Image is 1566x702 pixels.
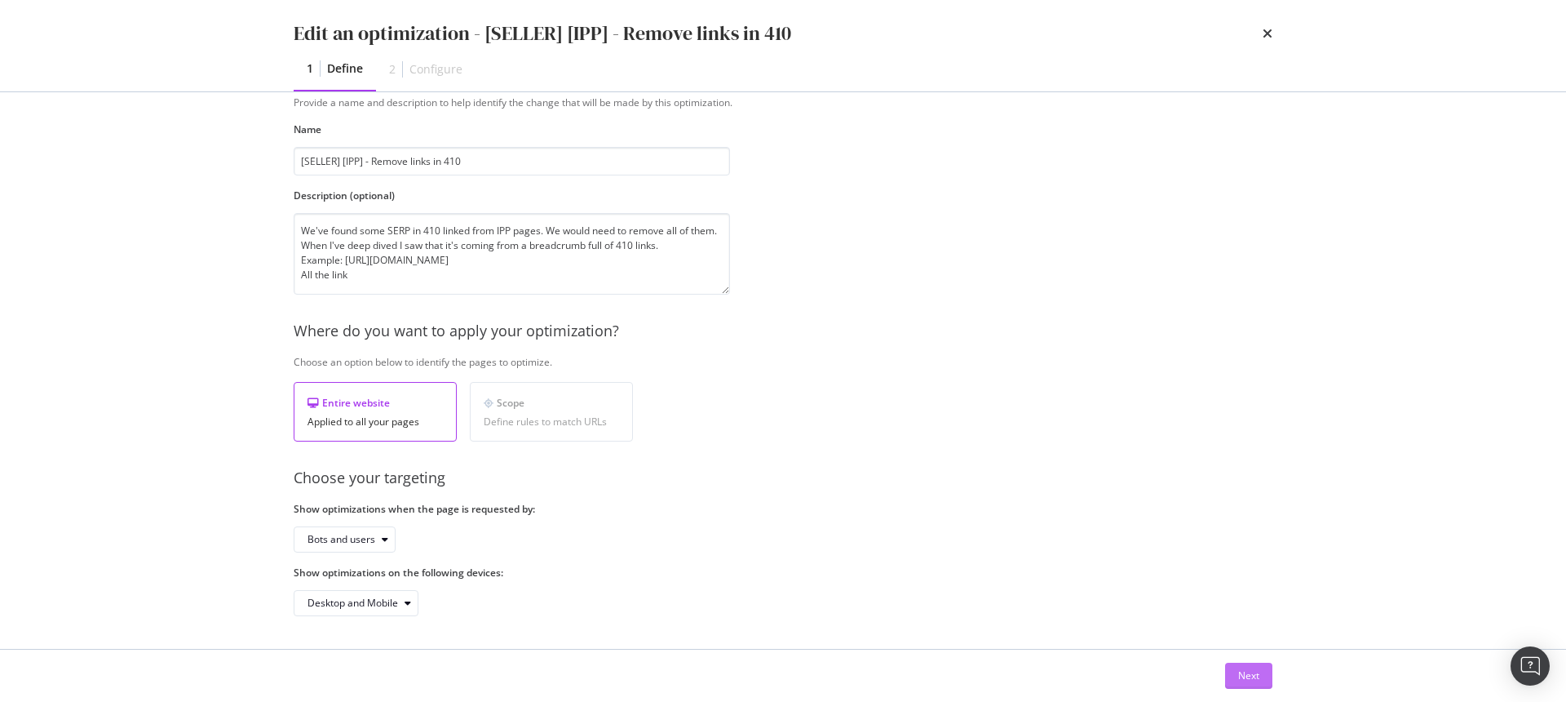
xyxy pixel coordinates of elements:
[294,321,1274,342] div: Where do you want to apply your optimization?
[389,61,396,78] div: 2
[307,535,375,544] div: Bots and users
[484,416,619,428] div: Define rules to match URLs
[294,213,730,295] textarea: We've found some SERP in 410 linked from IPP pages. We would need to remove all of them. When I'v...
[1225,663,1272,689] button: Next
[327,60,363,77] div: Define
[294,468,1274,489] div: Choose your targeting
[294,96,1274,109] div: Provide a name and description to help identify the change that will be made by this optimization.
[1263,20,1272,47] div: times
[294,502,730,516] label: Show optimizations when the page is requested by:
[294,147,730,175] input: Enter an optimization name to easily find it back
[484,396,619,410] div: Scope
[307,416,443,428] div: Applied to all your pages
[409,61,462,78] div: Configure
[294,189,730,202] label: Description (optional)
[294,122,730,136] label: Name
[294,590,418,616] button: Desktop and Mobile
[307,60,313,77] div: 1
[1511,646,1550,686] div: Open Intercom Messenger
[294,355,1274,369] div: Choose an option below to identify the pages to optimize.
[294,20,791,47] div: Edit an optimization - [SELLER] [IPP] - Remove links in 410
[294,566,730,580] label: Show optimizations on the following devices:
[307,598,398,608] div: Desktop and Mobile
[307,396,443,410] div: Entire website
[1238,669,1259,682] div: Next
[294,526,396,553] button: Bots and users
